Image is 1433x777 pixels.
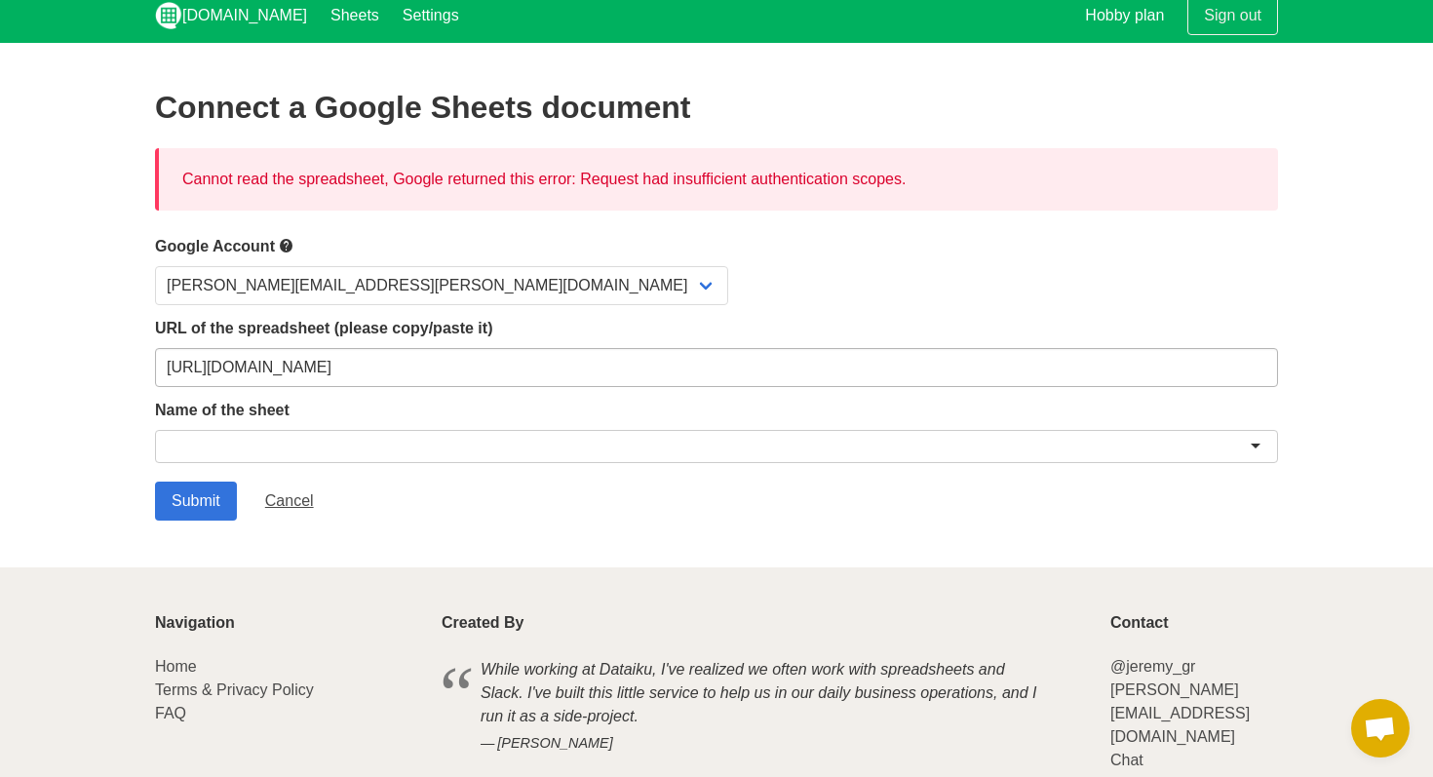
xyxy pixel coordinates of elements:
a: Terms & Privacy Policy [155,681,314,698]
p: Contact [1110,614,1278,632]
blockquote: While working at Dataiku, I've realized we often work with spreadsheets and Slack. I've built thi... [442,655,1087,758]
p: Created By [442,614,1087,632]
input: Submit [155,482,237,521]
a: @jeremy_gr [1110,658,1195,675]
h2: Connect a Google Sheets document [155,90,1278,125]
a: Chat [1110,752,1143,768]
div: Cannot read the spreadsheet, Google returned this error: Request had insufficient authentication ... [155,148,1278,211]
label: URL of the spreadsheet (please copy/paste it) [155,317,1278,340]
a: Cancel [249,482,330,521]
p: Navigation [155,614,418,632]
a: Open chat [1351,699,1410,758]
img: logo_v2_white.png [155,2,182,29]
a: [PERSON_NAME][EMAIL_ADDRESS][DOMAIN_NAME] [1110,681,1250,745]
cite: [PERSON_NAME] [481,733,1048,755]
label: Name of the sheet [155,399,1278,422]
label: Google Account [155,234,1278,258]
input: Should start with https://docs.google.com/spreadsheets/d/ [155,348,1278,387]
a: FAQ [155,705,186,721]
a: Home [155,658,197,675]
